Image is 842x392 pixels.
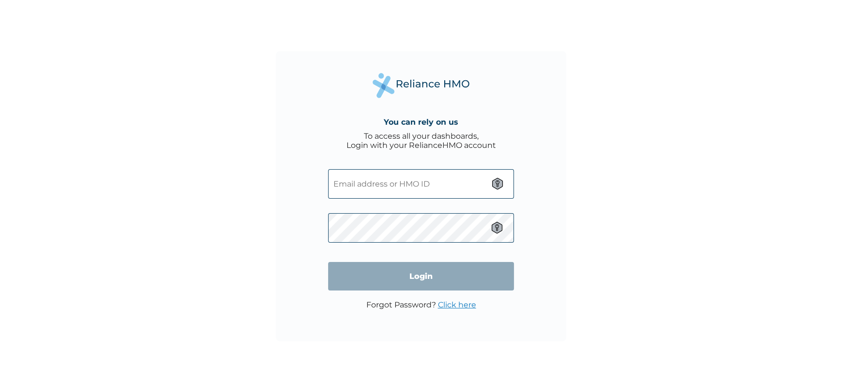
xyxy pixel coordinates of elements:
[373,73,469,98] img: Reliance Health's Logo
[438,300,476,309] a: Click here
[328,169,514,199] input: Email address or HMO ID
[366,300,476,309] p: Forgot Password?
[328,262,514,290] input: Login
[346,131,496,150] div: To access all your dashboards, Login with your RelianceHMO account
[384,117,458,127] h4: You can rely on us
